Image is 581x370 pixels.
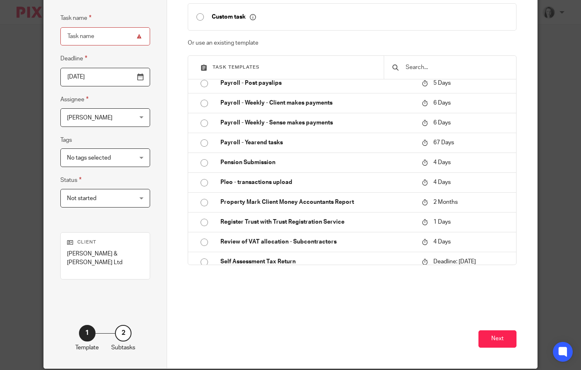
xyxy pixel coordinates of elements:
[75,344,99,352] p: Template
[220,198,414,206] p: Property Mark Client Money Accountants Report
[433,120,451,126] span: 6 Days
[433,140,454,146] span: 67 Days
[111,344,135,352] p: Subtasks
[67,155,111,161] span: No tags selected
[220,158,414,167] p: Pension Submission
[220,218,414,226] p: Register Trust with Trust Registration Service
[67,115,112,121] span: [PERSON_NAME]
[67,239,143,246] p: Client
[405,63,508,72] input: Search...
[433,259,476,265] span: Deadline: [DATE]
[433,179,451,185] span: 4 Days
[115,325,132,341] div: 2
[188,39,516,47] p: Or use an existing template
[433,160,451,165] span: 4 Days
[60,136,72,144] label: Tags
[433,100,451,106] span: 6 Days
[60,27,150,46] input: Task name
[60,54,87,63] label: Deadline
[60,95,88,104] label: Assignee
[213,65,260,69] span: Task templates
[220,119,414,127] p: Payroll - Weekly - Sense makes payments
[60,68,150,86] input: Pick a date
[433,239,451,245] span: 4 Days
[212,13,256,21] p: Custom task
[433,80,451,86] span: 5 Days
[433,199,458,205] span: 2 Months
[60,13,91,23] label: Task name
[79,325,96,341] div: 1
[67,196,96,201] span: Not started
[220,99,414,107] p: Payroll - Weekly - Client makes payments
[220,238,414,246] p: Review of VAT allocation - Subcontractors
[220,138,414,147] p: Payroll - Yearend tasks
[433,219,451,225] span: 1 Days
[220,258,414,266] p: Self Assessment Tax Return
[220,79,414,87] p: Payroll - Post payslips
[478,330,516,348] button: Next
[67,250,143,267] p: [PERSON_NAME] & [PERSON_NAME] Ltd
[220,178,414,186] p: Pleo - transactions upload
[60,175,81,185] label: Status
